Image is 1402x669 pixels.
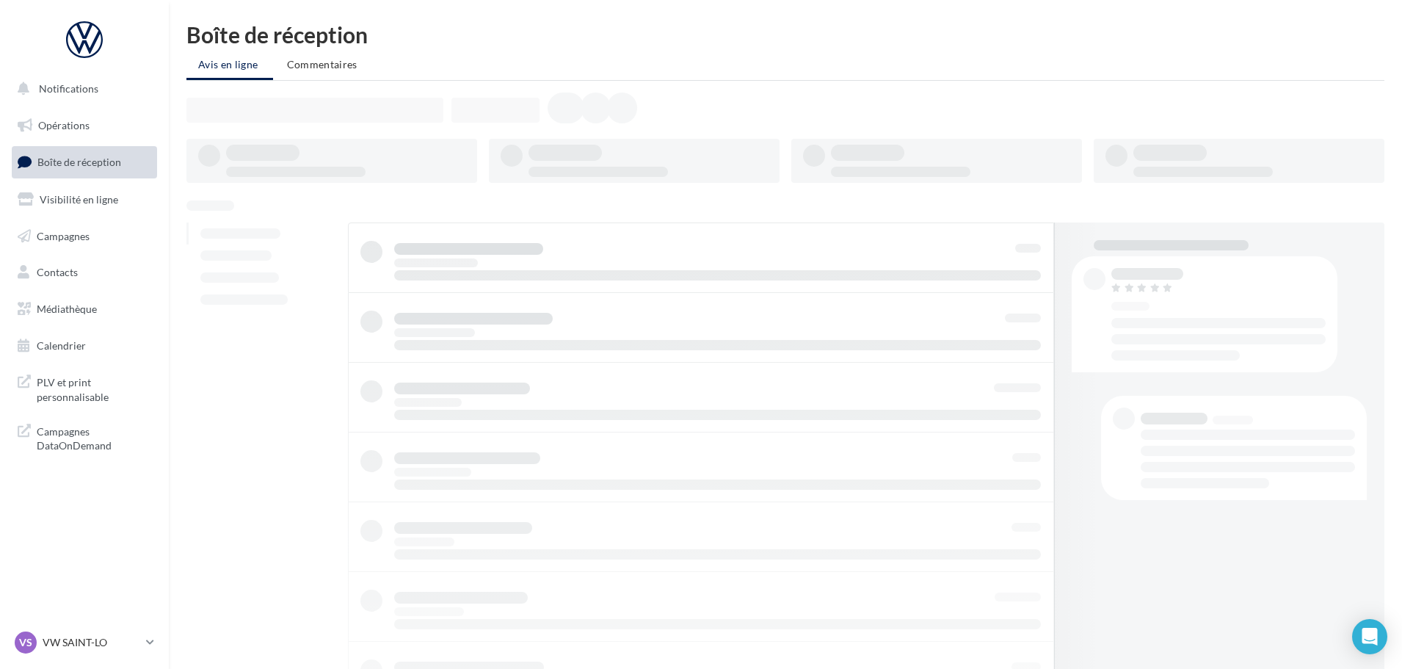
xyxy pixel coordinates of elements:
a: PLV et print personnalisable [9,366,160,410]
div: Open Intercom Messenger [1352,619,1387,654]
div: Boîte de réception [186,23,1384,46]
button: Notifications [9,73,154,104]
span: Visibilité en ligne [40,193,118,206]
span: Commentaires [287,58,357,70]
a: Calendrier [9,330,160,361]
a: Opérations [9,110,160,141]
span: VS [19,635,32,650]
span: Médiathèque [37,303,97,315]
a: Boîte de réception [9,146,160,178]
span: Campagnes DataOnDemand [37,422,151,453]
a: VS VW SAINT-LO [12,629,157,657]
a: Campagnes DataOnDemand [9,416,160,459]
a: Médiathèque [9,294,160,325]
span: Calendrier [37,339,86,352]
span: Boîte de réception [37,156,121,168]
a: Campagnes [9,221,160,252]
span: PLV et print personnalisable [37,372,151,404]
span: Campagnes [37,229,90,242]
span: Notifications [39,82,98,95]
span: Opérations [38,119,90,131]
span: Contacts [37,266,78,278]
a: Contacts [9,257,160,288]
p: VW SAINT-LO [43,635,140,650]
a: Visibilité en ligne [9,184,160,215]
